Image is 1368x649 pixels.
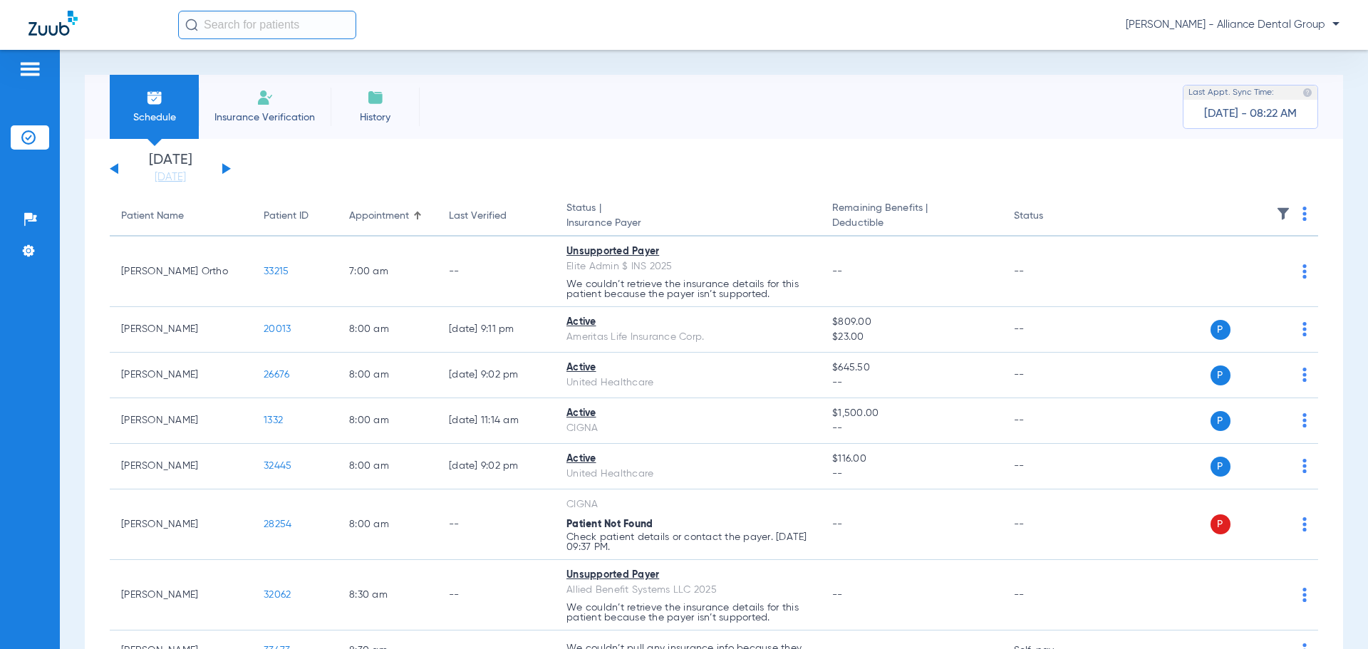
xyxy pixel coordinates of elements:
img: Schedule [146,89,163,106]
img: Search Icon [185,19,198,31]
p: Check patient details or contact the payer. [DATE] 09:37 PM. [566,532,809,552]
p: We couldn’t retrieve the insurance details for this patient because the payer isn’t supported. [566,279,809,299]
img: History [367,89,384,106]
div: Appointment [349,209,426,224]
td: 8:00 AM [338,307,437,353]
span: 28254 [264,519,291,529]
span: 33215 [264,266,289,276]
img: Zuub Logo [28,11,78,36]
div: Unsupported Payer [566,244,809,259]
span: History [341,110,409,125]
td: [PERSON_NAME] Ortho [110,237,252,307]
td: 8:00 AM [338,444,437,489]
td: [PERSON_NAME] [110,489,252,560]
li: [DATE] [128,153,213,185]
span: 20013 [264,324,291,334]
span: [DATE] - 08:22 AM [1204,107,1297,121]
img: group-dot-blue.svg [1302,413,1307,427]
td: [DATE] 11:14 AM [437,398,555,444]
img: hamburger-icon [19,61,41,78]
img: Manual Insurance Verification [256,89,274,106]
div: Patient ID [264,209,326,224]
span: -- [832,519,843,529]
img: group-dot-blue.svg [1302,459,1307,473]
div: Ameritas Life Insurance Corp. [566,330,809,345]
input: Search for patients [178,11,356,39]
span: $23.00 [832,330,990,345]
span: P [1211,514,1230,534]
a: [DATE] [128,170,213,185]
td: 8:00 AM [338,489,437,560]
span: -- [832,375,990,390]
td: [PERSON_NAME] [110,560,252,630]
span: Insurance Payer [566,216,809,231]
div: Active [566,406,809,421]
th: Status | [555,197,821,237]
span: $116.00 [832,452,990,467]
span: 26676 [264,370,289,380]
div: Active [566,315,809,330]
span: P [1211,411,1230,431]
td: -- [1002,353,1099,398]
th: Status [1002,197,1099,237]
span: -- [832,266,843,276]
img: group-dot-blue.svg [1302,264,1307,279]
div: United Healthcare [566,467,809,482]
img: filter.svg [1276,207,1290,221]
span: Insurance Verification [209,110,320,125]
td: 8:00 AM [338,353,437,398]
div: United Healthcare [566,375,809,390]
td: [DATE] 9:02 PM [437,444,555,489]
span: -- [832,590,843,600]
div: CIGNA [566,497,809,512]
span: P [1211,320,1230,340]
div: Last Verified [449,209,544,224]
span: -- [832,467,990,482]
span: $1,500.00 [832,406,990,421]
div: Patient Name [121,209,184,224]
td: [PERSON_NAME] [110,353,252,398]
span: [PERSON_NAME] - Alliance Dental Group [1126,18,1339,32]
div: Active [566,360,809,375]
div: CIGNA [566,421,809,436]
td: [PERSON_NAME] [110,307,252,353]
td: -- [1002,560,1099,630]
td: [PERSON_NAME] [110,398,252,444]
img: group-dot-blue.svg [1302,368,1307,382]
span: $809.00 [832,315,990,330]
span: 1332 [264,415,283,425]
td: -- [437,560,555,630]
div: Last Verified [449,209,507,224]
div: Elite Admin $ INS 2025 [566,259,809,274]
span: -- [832,421,990,436]
img: group-dot-blue.svg [1302,588,1307,602]
span: Last Appt. Sync Time: [1188,85,1274,100]
td: 7:00 AM [338,237,437,307]
div: Patient Name [121,209,241,224]
span: Schedule [120,110,188,125]
div: Allied Benefit Systems LLC 2025 [566,583,809,598]
td: -- [1002,237,1099,307]
img: last sync help info [1302,88,1312,98]
td: 8:00 AM [338,398,437,444]
td: [DATE] 9:02 PM [437,353,555,398]
span: P [1211,365,1230,385]
td: -- [1002,398,1099,444]
td: -- [437,489,555,560]
span: Deductible [832,216,990,231]
td: -- [437,237,555,307]
div: Appointment [349,209,409,224]
img: group-dot-blue.svg [1302,517,1307,531]
div: Patient ID [264,209,309,224]
td: -- [1002,444,1099,489]
div: Active [566,452,809,467]
td: -- [1002,307,1099,353]
span: 32445 [264,461,291,471]
span: P [1211,457,1230,477]
span: 32062 [264,590,291,600]
td: -- [1002,489,1099,560]
td: 8:30 AM [338,560,437,630]
td: [DATE] 9:11 PM [437,307,555,353]
th: Remaining Benefits | [821,197,1002,237]
div: Unsupported Payer [566,568,809,583]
